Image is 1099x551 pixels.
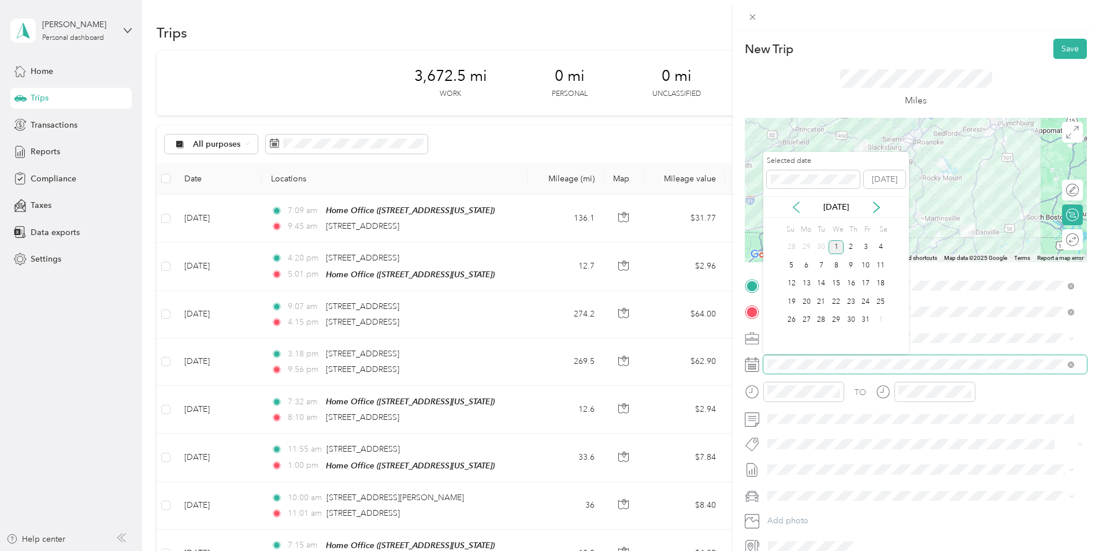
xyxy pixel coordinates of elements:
div: 16 [844,277,859,291]
div: 29 [799,240,814,255]
div: 1 [829,240,844,255]
div: 22 [829,295,844,309]
button: Save [1053,39,1087,59]
div: 31 [859,313,874,327]
div: 10 [859,258,874,273]
div: Th [848,222,859,238]
div: Tu [815,222,826,238]
div: 6 [799,258,814,273]
div: 11 [873,258,888,273]
img: Google [748,247,786,262]
label: Selected date [767,156,860,166]
div: 12 [784,277,799,291]
a: Report a map error [1037,255,1083,261]
div: 28 [784,240,799,255]
a: Terms (opens in new tab) [1014,255,1030,261]
div: Sa [877,222,888,238]
div: 18 [873,277,888,291]
button: [DATE] [864,170,905,189]
div: 5 [784,258,799,273]
button: Keyboard shortcuts [888,254,937,262]
div: 1 [873,313,888,327]
div: 20 [799,295,814,309]
div: 8 [829,258,844,273]
p: New Trip [745,41,793,57]
div: 2 [844,240,859,255]
div: 14 [814,277,829,291]
div: Fr [862,222,873,238]
div: Su [784,222,795,238]
div: 25 [873,295,888,309]
div: 9 [844,258,859,273]
div: 21 [814,295,829,309]
div: Mo [799,222,812,238]
div: 4 [873,240,888,255]
p: Miles [905,94,927,108]
span: Map data ©2025 Google [944,255,1007,261]
div: 17 [859,277,874,291]
div: 13 [799,277,814,291]
div: 23 [844,295,859,309]
div: We [830,222,844,238]
div: 30 [814,240,829,255]
div: 29 [829,313,844,327]
div: TO [855,386,866,399]
iframe: Everlance-gr Chat Button Frame [1034,486,1099,551]
div: 24 [859,295,874,309]
div: 28 [814,313,829,327]
div: 15 [829,277,844,291]
div: 7 [814,258,829,273]
div: 30 [844,313,859,327]
div: 19 [784,295,799,309]
a: Open this area in Google Maps (opens a new window) [748,247,786,262]
div: 3 [859,240,874,255]
p: [DATE] [812,201,860,213]
div: 27 [799,313,814,327]
div: 26 [784,313,799,327]
button: Add photo [763,513,1087,529]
